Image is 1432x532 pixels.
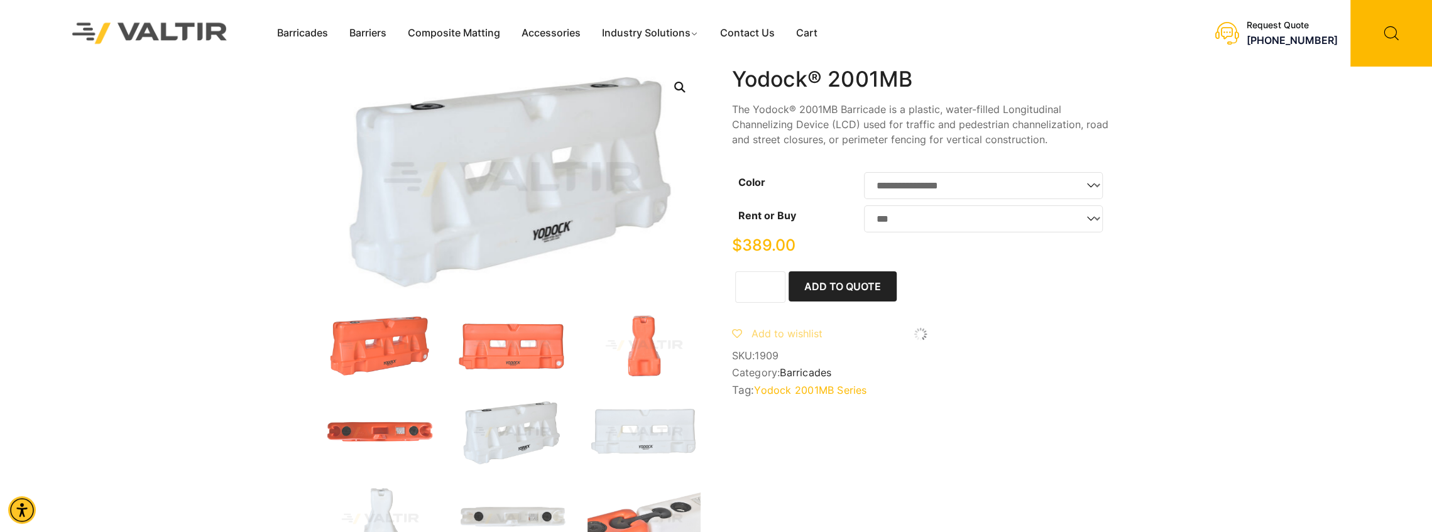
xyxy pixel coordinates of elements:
[456,312,569,379] img: An orange traffic barrier with two rectangular openings and a logo, designed for road safety and ...
[324,398,437,466] img: An orange plastic dock float with two circular openings and a rectangular label on top.
[8,496,36,524] div: Accessibility Menu
[588,398,701,466] img: A white plastic barrier with two rectangular openings, featuring the brand name "Yodock" and a logo.
[789,271,897,301] button: Add to Quote
[738,209,796,222] label: Rent or Buy
[785,24,828,43] a: Cart
[266,24,338,43] a: Barricades
[732,236,795,254] bdi: 389.00
[732,102,1109,147] p: The Yodock® 2001MB Barricade is a plastic, water-filled Longitudinal Channelizing Device (LCD) us...
[588,312,701,379] img: An orange traffic cone with a wide base and a tapered top, designed for road safety and traffic m...
[732,236,742,254] span: $
[510,24,591,43] a: Accessories
[591,24,709,43] a: Industry Solutions
[732,367,1109,379] span: Category:
[732,350,1109,362] span: SKU:
[456,398,569,466] img: A white plastic barrier with a textured surface, designed for traffic control or safety purposes.
[780,366,831,379] a: Barricades
[754,384,866,396] a: Yodock 2001MB Series
[732,67,1109,92] h1: Yodock® 2001MB
[1247,20,1338,31] div: Request Quote
[738,176,765,188] label: Color
[1247,34,1338,46] a: call (888) 496-3625
[396,24,510,43] a: Composite Matting
[324,312,437,379] img: 2001MB_Org_3Q.jpg
[732,384,1109,396] span: Tag:
[709,24,785,43] a: Contact Us
[56,6,244,60] img: Valtir Rentals
[669,76,691,99] a: Open this option
[755,349,779,362] span: 1909
[338,24,396,43] a: Barriers
[735,271,785,303] input: Product quantity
